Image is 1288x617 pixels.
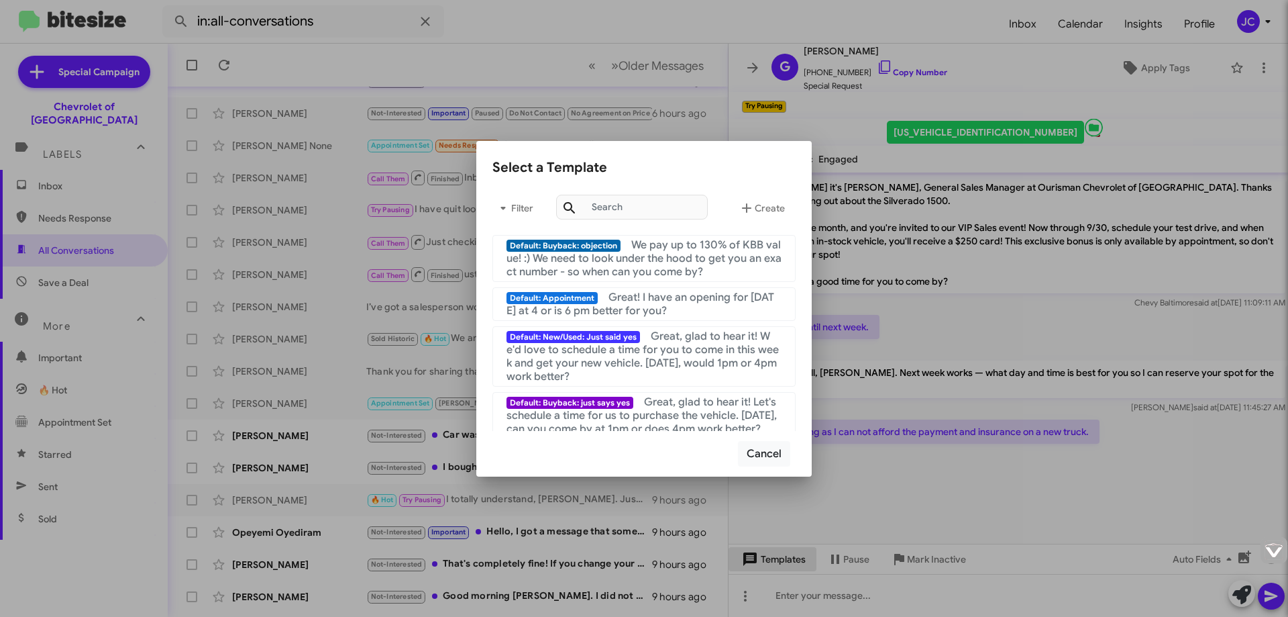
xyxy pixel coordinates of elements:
[506,238,782,279] span: We pay up to 130% of KBB value! :) We need to look under the hood to get you an exact number - so...
[506,240,621,252] span: Default: Buyback: objection
[728,192,796,224] button: Create
[492,196,535,220] span: Filter
[506,330,779,383] span: Great, glad to hear it! We'd love to schedule a time for you to come in this week and get your ne...
[739,196,785,220] span: Create
[556,195,708,220] input: Search
[506,291,774,318] span: Great! I have an opening for [DATE] at 4 or is 6 pm better for you?
[492,157,796,179] div: Select a Template
[506,395,777,436] span: Great, glad to hear it! Let's schedule a time for us to purchase the vehicle. [DATE], can you com...
[506,292,598,304] span: Default: Appointment
[492,192,535,224] button: Filter
[738,441,790,467] button: Cancel
[506,397,633,409] span: Default: Buyback: just says yes
[506,331,640,343] span: Default: New/Used: Just said yes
